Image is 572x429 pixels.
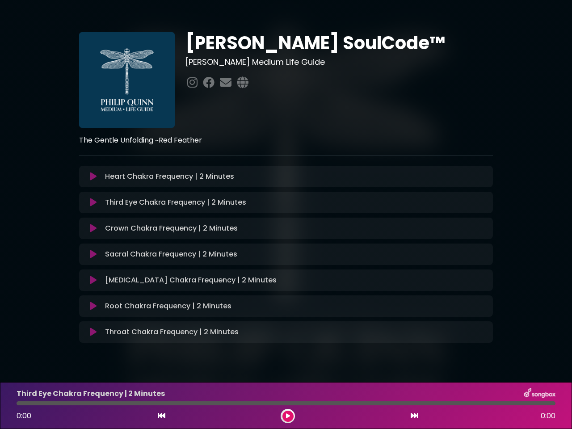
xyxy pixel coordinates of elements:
p: Crown Chakra Frequency | 2 Minutes [105,223,238,234]
img: I7IJcRuSRYWixn1lNlhH [79,32,175,128]
h3: [PERSON_NAME] Medium Life Guide [185,57,493,67]
p: [MEDICAL_DATA] Chakra Frequency | 2 Minutes [105,275,277,286]
h1: [PERSON_NAME] SoulCode™ [185,32,493,54]
p: Heart Chakra Frequency | 2 Minutes [105,171,234,182]
p: Root Chakra Frequency | 2 Minutes [105,301,231,311]
p: Sacral Chakra Frequency | 2 Minutes [105,249,237,260]
strong: The Gentle Unfolding ~Red Feather [79,135,202,145]
p: Throat Chakra Frequency | 2 Minutes [105,327,239,337]
p: Third Eye Chakra Frequency | 2 Minutes [105,197,246,208]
